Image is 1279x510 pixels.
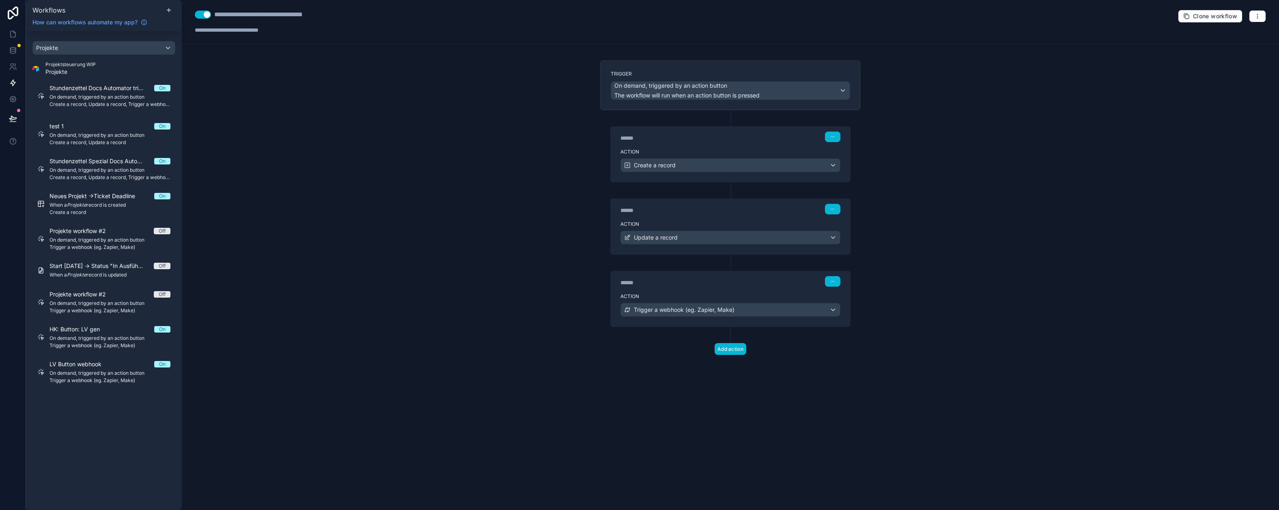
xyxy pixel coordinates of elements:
[620,293,840,300] label: Action
[634,306,734,314] span: Trigger a webhook (eg. Zapier, Make)
[620,158,840,172] button: Create a record
[614,92,760,99] span: The workflow will run when an action button is pressed
[1178,10,1242,23] button: Clone workflow
[620,149,840,155] label: Action
[620,221,840,227] label: Action
[715,343,746,355] button: Add action
[32,18,138,26] span: How can workflows automate my app?
[611,71,850,77] label: Trigger
[614,82,727,90] span: On demand, triggered by an action button
[620,231,840,244] button: Update a record
[1193,13,1237,20] span: Clone workflow
[32,6,65,14] span: Workflows
[611,81,850,100] button: On demand, triggered by an action buttonThe workflow will run when an action button is pressed
[634,161,676,169] span: Create a record
[29,18,151,26] a: How can workflows automate my app?
[620,303,840,317] button: Trigger a webhook (eg. Zapier, Make)
[634,233,678,242] span: Update a record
